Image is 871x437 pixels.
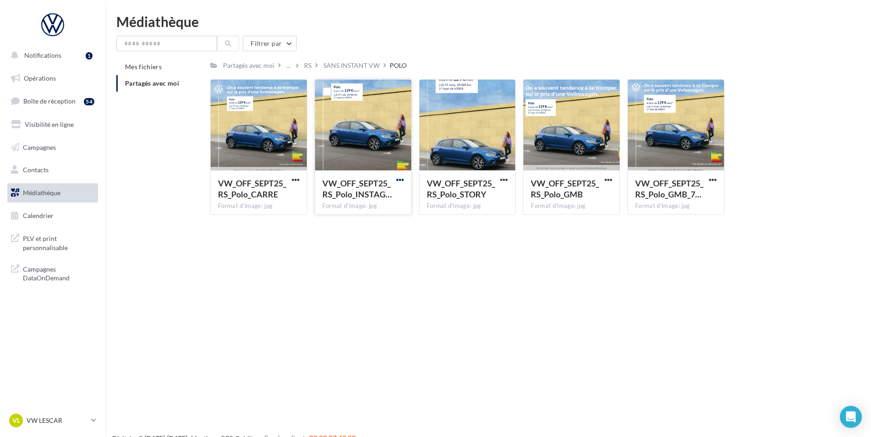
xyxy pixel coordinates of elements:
[5,229,100,256] a: PLV et print personnalisable
[840,406,862,428] div: Open Intercom Messenger
[24,74,56,82] span: Opérations
[5,46,96,65] button: Notifications 1
[635,202,717,210] div: Format d'image: jpg
[7,412,98,429] a: VL VW LESCAR
[5,138,100,157] a: Campagnes
[218,202,299,210] div: Format d'image: jpg
[23,166,49,174] span: Contacts
[12,416,20,425] span: VL
[5,160,100,180] a: Contacts
[23,232,94,252] span: PLV et print personnalisable
[223,61,274,70] div: Partagés avec moi
[23,97,76,105] span: Boîte de réception
[23,189,60,197] span: Médiathèque
[304,61,311,70] div: RS
[116,15,860,28] div: Médiathèque
[125,63,162,71] span: Mes fichiers
[5,91,100,111] a: Boîte de réception54
[5,69,100,88] a: Opérations
[25,120,74,128] span: Visibilité en ligne
[390,61,407,70] div: POLO
[427,178,495,199] span: VW_OFF_SEPT25_RS_Polo_STORY
[23,212,54,219] span: Calendrier
[24,51,61,59] span: Notifications
[322,202,404,210] div: Format d'image: jpg
[5,115,100,134] a: Visibilité en ligne
[5,183,100,202] a: Médiathèque
[5,206,100,225] a: Calendrier
[23,143,56,151] span: Campagnes
[218,178,286,199] span: VW_OFF_SEPT25_RS_Polo_CARRE
[531,202,612,210] div: Format d'image: jpg
[427,202,508,210] div: Format d'image: jpg
[635,178,703,199] span: VW_OFF_SEPT25_RS_Polo_GMB_720x720
[84,98,94,105] div: 54
[86,52,93,60] div: 1
[27,416,87,425] p: VW LESCAR
[284,59,292,72] div: ...
[23,263,94,283] span: Campagnes DataOnDemand
[5,259,100,286] a: Campagnes DataOnDemand
[323,61,380,70] div: SANS INSTANT VW
[243,36,297,51] button: Filtrer par
[125,79,179,87] span: Partagés avec moi
[322,178,392,199] span: VW_OFF_SEPT25_RS_Polo_INSTAGAM
[531,178,599,199] span: VW_OFF_SEPT25_RS_Polo_GMB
